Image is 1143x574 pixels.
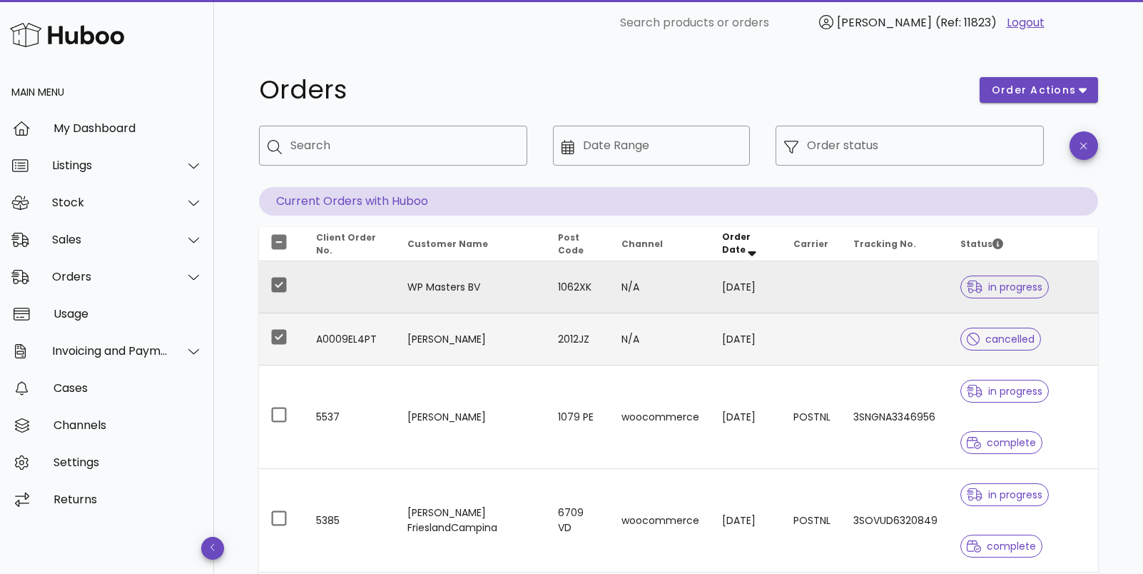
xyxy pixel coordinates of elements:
[853,238,916,250] span: Tracking No.
[610,469,711,572] td: woocommerce
[54,418,203,432] div: Channels
[722,231,751,256] span: Order Date
[547,313,610,366] td: 2012JZ
[396,261,546,313] td: WP Masters BV
[1007,14,1045,31] a: Logout
[842,227,949,261] th: Tracking No.
[52,270,168,283] div: Orders
[407,238,488,250] span: Customer Name
[782,366,842,469] td: POSTNL
[793,238,828,250] span: Carrier
[967,386,1042,396] span: in progress
[967,438,1036,448] span: complete
[991,83,1077,98] span: order actions
[547,227,610,261] th: Post Code
[547,261,610,313] td: 1062XK
[842,366,949,469] td: 3SNGNA3346956
[547,366,610,469] td: 1079 PE
[837,14,932,31] span: [PERSON_NAME]
[610,261,711,313] td: N/A
[711,227,783,261] th: Order Date: Sorted descending. Activate to remove sorting.
[54,121,203,135] div: My Dashboard
[558,231,584,256] span: Post Code
[711,366,783,469] td: [DATE]
[547,469,610,572] td: 6709 VD
[621,238,663,250] span: Channel
[259,187,1098,216] p: Current Orders with Huboo
[10,19,124,50] img: Huboo Logo
[396,227,546,261] th: Customer Name
[52,344,168,358] div: Invoicing and Payments
[960,238,1003,250] span: Status
[54,307,203,321] div: Usage
[610,227,711,261] th: Channel
[305,227,396,261] th: Client Order No.
[54,381,203,395] div: Cases
[967,541,1036,551] span: complete
[711,261,783,313] td: [DATE]
[305,469,396,572] td: 5385
[52,196,168,209] div: Stock
[935,14,997,31] span: (Ref: 11823)
[711,313,783,366] td: [DATE]
[305,366,396,469] td: 5537
[949,227,1098,261] th: Status
[967,490,1042,500] span: in progress
[980,77,1098,103] button: order actions
[967,282,1042,292] span: in progress
[54,493,203,506] div: Returns
[842,469,949,572] td: 3SOVUD6320849
[610,366,711,469] td: woocommerce
[782,469,842,572] td: POSTNL
[52,233,168,246] div: Sales
[259,77,962,103] h1: Orders
[305,313,396,366] td: A0009EL4PT
[782,227,842,261] th: Carrier
[396,469,546,572] td: [PERSON_NAME] FrieslandCampina
[396,366,546,469] td: [PERSON_NAME]
[316,231,376,256] span: Client Order No.
[396,313,546,366] td: [PERSON_NAME]
[711,469,783,572] td: [DATE]
[967,334,1035,344] span: cancelled
[54,455,203,469] div: Settings
[610,313,711,366] td: N/A
[52,158,168,172] div: Listings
